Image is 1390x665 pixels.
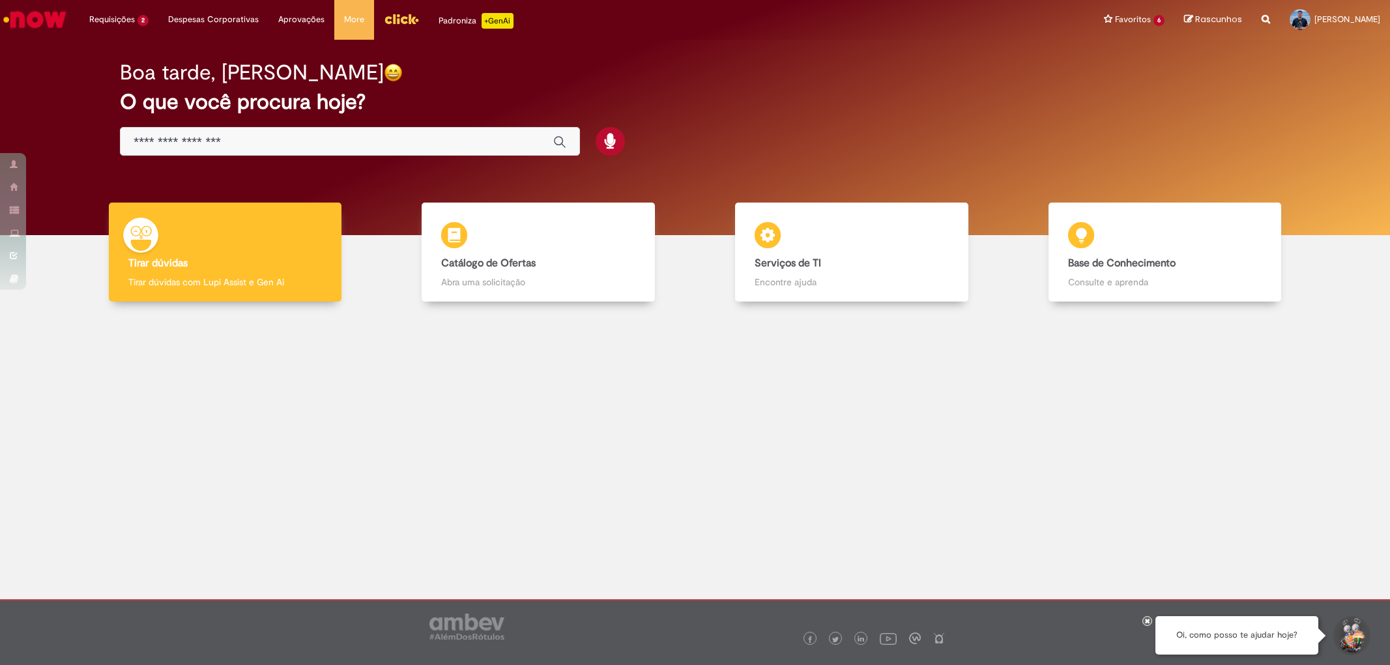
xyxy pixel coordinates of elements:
[755,257,821,270] b: Serviços de TI
[138,15,149,26] span: 2
[344,13,364,26] span: More
[128,276,322,289] p: Tirar dúvidas com Lupi Assist e Gen Ai
[832,636,839,643] img: logo_footer_twitter.png
[120,61,384,84] h2: Boa tarde, [PERSON_NAME]
[1184,14,1242,26] a: Rascunhos
[1115,13,1151,26] span: Favoritos
[858,636,864,644] img: logo_footer_linkedin.png
[1195,13,1242,25] span: Rascunhos
[1155,616,1318,655] div: Oi, como posso te ajudar hoje?
[384,9,419,29] img: click_logo_yellow_360x200.png
[755,276,948,289] p: Encontre ajuda
[1008,203,1322,302] a: Base de Conhecimento Consulte e aprenda
[439,13,514,29] div: Padroniza
[128,257,188,270] b: Tirar dúvidas
[807,636,813,643] img: logo_footer_facebook.png
[1314,14,1380,25] span: [PERSON_NAME]
[1068,257,1176,270] b: Base de Conhecimento
[384,63,403,82] img: happy-face.png
[278,13,325,26] span: Aprovações
[1068,276,1262,289] p: Consulte e aprenda
[89,13,135,26] span: Requisições
[441,257,536,270] b: Catálogo de Ofertas
[933,632,945,644] img: logo_footer_naosei.png
[909,632,921,644] img: logo_footer_workplace.png
[168,13,259,26] span: Despesas Corporativas
[1,7,68,33] img: ServiceNow
[441,276,635,289] p: Abra uma solicitação
[695,203,1009,302] a: Serviços de TI Encontre ajuda
[1153,15,1165,26] span: 6
[429,614,504,640] img: logo_footer_ambev_rotulo_gray.png
[382,203,695,302] a: Catálogo de Ofertas Abra uma solicitação
[880,630,897,647] img: logo_footer_youtube.png
[120,91,1269,113] h2: O que você procura hoje?
[482,13,514,29] p: +GenAi
[1331,616,1370,655] button: Iniciar Conversa de Suporte
[68,203,382,302] a: Tirar dúvidas Tirar dúvidas com Lupi Assist e Gen Ai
